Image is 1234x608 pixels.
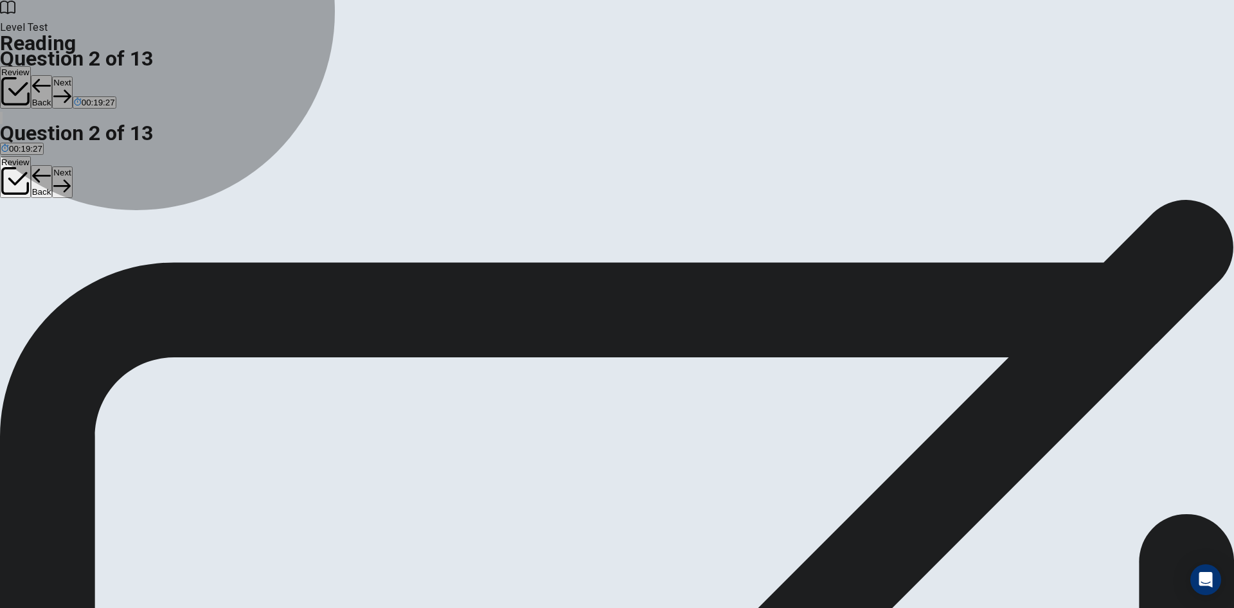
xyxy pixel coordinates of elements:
button: 00:19:27 [73,96,116,109]
button: Next [52,166,72,198]
button: Next [52,76,72,108]
button: Back [31,75,53,109]
div: Open Intercom Messenger [1190,564,1221,595]
button: Back [31,165,53,199]
span: 00:19:27 [9,144,42,154]
span: 00:19:27 [82,98,115,107]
